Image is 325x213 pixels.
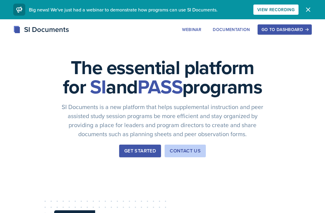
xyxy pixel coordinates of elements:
div: Go to Dashboard [262,27,308,32]
div: SI Documents [13,24,69,35]
div: View Recording [257,7,295,12]
button: View Recording [253,5,299,15]
button: Webinar [178,24,205,35]
button: Contact Us [165,145,206,157]
button: Documentation [209,24,254,35]
span: Big news! We've just had a webinar to demonstrate how programs can use SI Documents. [29,6,218,13]
div: Get Started [124,147,156,155]
div: Webinar [182,27,201,32]
button: Get Started [119,145,161,157]
div: Documentation [213,27,250,32]
div: Contact Us [170,147,201,155]
button: Go to Dashboard [258,24,312,35]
